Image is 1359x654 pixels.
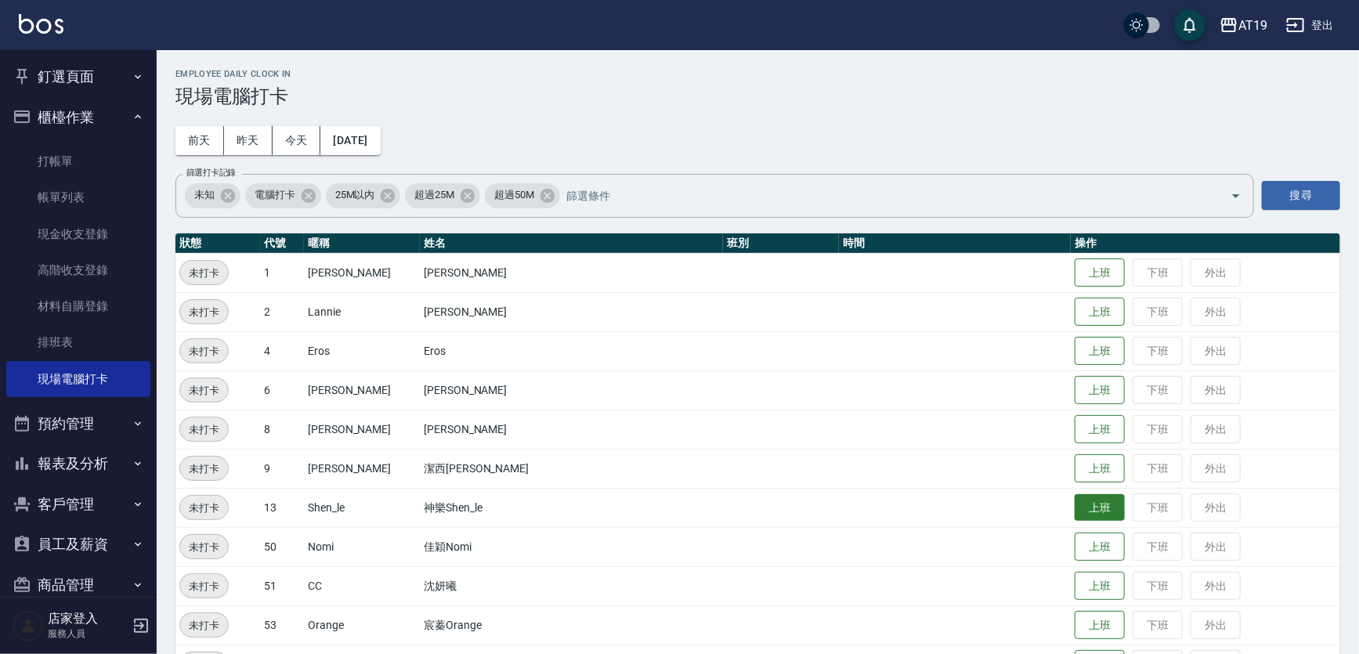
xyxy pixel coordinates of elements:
td: 潔西[PERSON_NAME] [420,449,723,488]
button: 商品管理 [6,565,150,605]
span: 電腦打卡 [245,187,305,203]
button: 釘選頁面 [6,56,150,97]
h3: 現場電腦打卡 [175,85,1340,107]
span: 未打卡 [180,578,228,594]
th: 狀態 [175,233,260,254]
button: 上班 [1075,611,1125,640]
span: 未打卡 [180,382,228,399]
button: 客戶管理 [6,484,150,525]
span: 未打卡 [180,421,228,438]
td: [PERSON_NAME] [420,410,723,449]
td: 佳穎Nomi [420,527,723,566]
div: 超過25M [405,183,480,208]
span: 未打卡 [180,304,228,320]
span: 超過50M [485,187,544,203]
td: CC [304,566,420,605]
input: 篩選條件 [562,182,1203,209]
h2: Employee Daily Clock In [175,69,1340,79]
th: 姓名 [420,233,723,254]
a: 現金收支登錄 [6,216,150,252]
div: 未知 [185,183,240,208]
button: 櫃檯作業 [6,97,150,138]
td: [PERSON_NAME] [304,410,420,449]
div: 超過50M [485,183,560,208]
td: 6 [260,370,304,410]
td: 9 [260,449,304,488]
th: 操作 [1071,233,1340,254]
td: 2 [260,292,304,331]
span: 超過25M [405,187,464,203]
td: Eros [304,331,420,370]
a: 打帳單 [6,143,150,179]
button: 上班 [1075,415,1125,444]
td: [PERSON_NAME] [304,370,420,410]
td: 53 [260,605,304,645]
button: 上班 [1075,494,1125,522]
span: 未打卡 [180,617,228,634]
td: [PERSON_NAME] [420,292,723,331]
img: Person [13,610,44,641]
span: 未打卡 [180,500,228,516]
td: 沈妍曦 [420,566,723,605]
span: 25M以內 [326,187,385,203]
button: 搜尋 [1262,181,1340,210]
td: 神樂Shen_le [420,488,723,527]
label: 篩選打卡記錄 [186,167,236,179]
h5: 店家登入 [48,611,128,627]
button: Open [1223,183,1249,208]
div: AT19 [1238,16,1267,35]
button: 上班 [1075,337,1125,366]
td: Lannie [304,292,420,331]
span: 未打卡 [180,461,228,477]
button: 今天 [273,126,321,155]
td: 13 [260,488,304,527]
th: 代號 [260,233,304,254]
td: [PERSON_NAME] [420,370,723,410]
p: 服務人員 [48,627,128,641]
button: 報表及分析 [6,443,150,484]
button: 上班 [1075,533,1125,562]
span: 未知 [185,187,224,203]
button: 前天 [175,126,224,155]
td: 8 [260,410,304,449]
a: 帳單列表 [6,179,150,215]
button: AT19 [1213,9,1274,42]
th: 時間 [839,233,1071,254]
a: 排班表 [6,324,150,360]
td: Orange [304,605,420,645]
a: 高階收支登錄 [6,252,150,288]
button: 員工及薪資 [6,524,150,565]
td: 1 [260,253,304,292]
button: 上班 [1075,258,1125,287]
td: Nomi [304,527,420,566]
a: 材料自購登錄 [6,288,150,324]
td: 51 [260,566,304,605]
span: 未打卡 [180,265,228,281]
a: 現場電腦打卡 [6,361,150,397]
td: [PERSON_NAME] [304,449,420,488]
button: [DATE] [320,126,380,155]
span: 未打卡 [180,539,228,555]
button: 上班 [1075,454,1125,483]
td: 50 [260,527,304,566]
td: Eros [420,331,723,370]
button: save [1174,9,1205,41]
div: 25M以內 [326,183,401,208]
span: 未打卡 [180,343,228,360]
th: 班別 [723,233,839,254]
button: 上班 [1075,572,1125,601]
img: Logo [19,14,63,34]
td: [PERSON_NAME] [304,253,420,292]
th: 暱稱 [304,233,420,254]
button: 上班 [1075,298,1125,327]
td: 4 [260,331,304,370]
button: 昨天 [224,126,273,155]
button: 預約管理 [6,403,150,444]
td: 宸蓁Orange [420,605,723,645]
td: Shen_le [304,488,420,527]
button: 登出 [1280,11,1340,40]
div: 電腦打卡 [245,183,321,208]
button: 上班 [1075,376,1125,405]
td: [PERSON_NAME] [420,253,723,292]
